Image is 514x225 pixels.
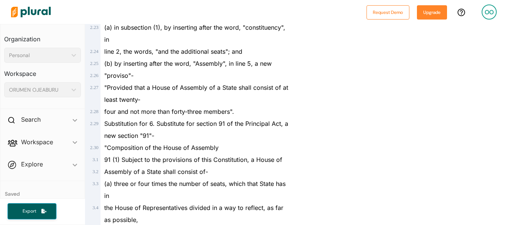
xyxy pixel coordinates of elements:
[104,144,219,151] span: "Composition of the House of Assembly
[482,5,497,20] div: OO
[104,108,234,115] span: four and not more than forty-three members".
[104,60,272,67] span: (b) by inserting after the word, "Assembly", in line 5, a new
[90,145,98,150] span: 2 . 30
[90,25,98,30] span: 2 . 23
[104,156,282,163] span: 91 (1) Subject to the provisions of this Constitution, a House of
[93,157,99,162] span: 3 . 1
[90,73,98,78] span: 2 . 26
[90,121,98,126] span: 2 . 29
[417,8,447,16] a: Upgrade
[21,138,53,146] h2: Workspace
[104,204,283,223] span: the House of Representatives divided in a way to reflect, as far as possible,
[104,72,134,79] span: "proviso"-
[417,5,447,20] button: Upgrade
[93,181,99,186] span: 3 . 3
[104,180,286,199] span: (a) three or four times the number of seats, which that State has in
[104,84,288,103] span: "Provided that a House of Assembly of a State shall consist of at least twenty-
[90,61,98,66] span: 2 . 25
[366,5,409,20] button: Request Demo
[93,205,99,210] span: 3 . 4
[9,86,68,94] div: ORUMEN OJEABURU
[476,2,503,23] a: OO
[9,51,68,59] div: Personal
[4,63,81,79] h3: Workspace
[104,48,242,55] span: line 2, the words, "and the additional seats"; and
[104,120,288,139] span: Substitution for 6. Substitute for section 91 of the Principal Act, a new section "91"-
[17,208,41,214] span: Export
[0,181,85,199] h4: Saved
[8,203,56,219] button: Export
[21,115,41,124] h2: Search
[90,49,98,54] span: 2 . 24
[90,109,98,114] span: 2 . 28
[104,168,208,175] span: Assembly of a State shall consist of-
[366,8,409,16] a: Request Demo
[4,28,81,45] h3: Organization
[90,85,98,90] span: 2 . 27
[93,169,99,174] span: 3 . 2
